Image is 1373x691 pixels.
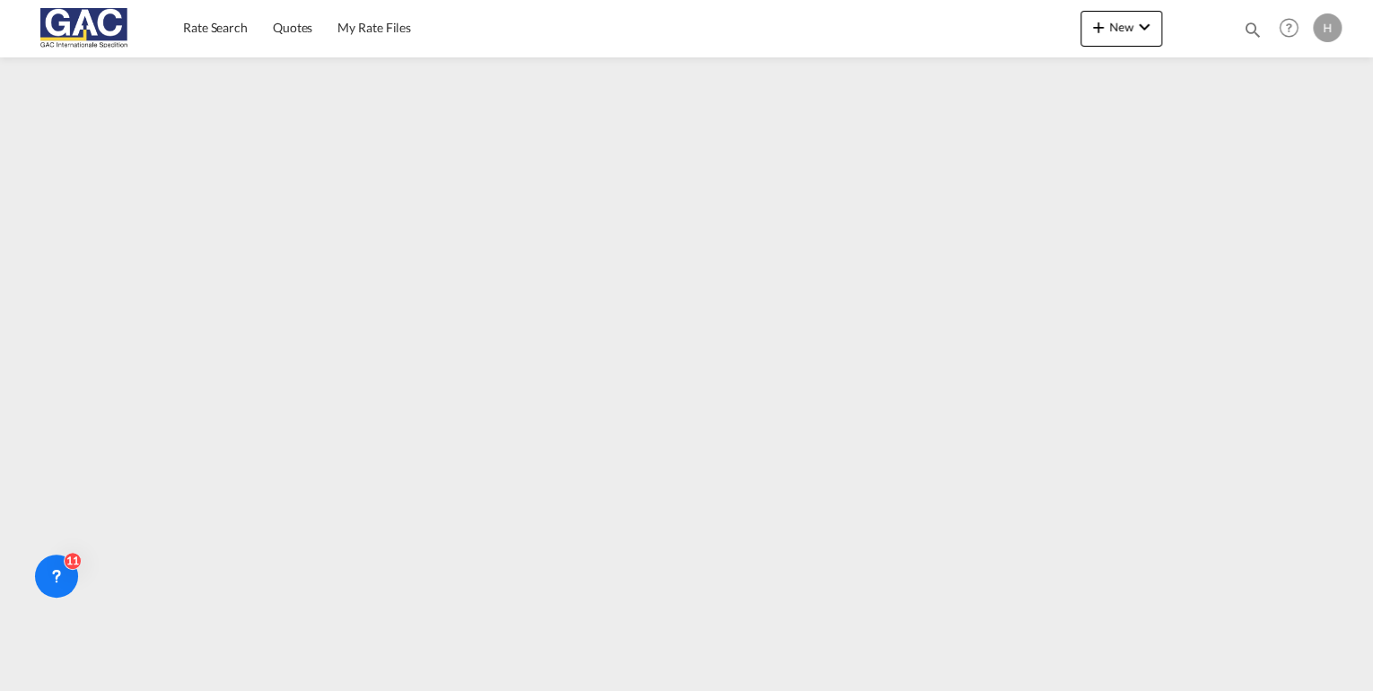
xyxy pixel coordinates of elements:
md-icon: icon-chevron-down [1133,16,1155,38]
div: Help [1273,13,1313,45]
img: 9f305d00dc7b11eeb4548362177db9c3.png [27,8,148,48]
span: Rate Search [183,20,248,35]
span: New [1088,20,1155,34]
span: My Rate Files [337,20,411,35]
div: icon-magnify [1243,20,1263,47]
md-icon: icon-magnify [1243,20,1263,39]
div: H [1313,13,1342,42]
md-icon: icon-plus 400-fg [1088,16,1109,38]
span: Quotes [273,20,312,35]
button: icon-plus 400-fgNewicon-chevron-down [1080,11,1162,47]
span: Help [1273,13,1304,43]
